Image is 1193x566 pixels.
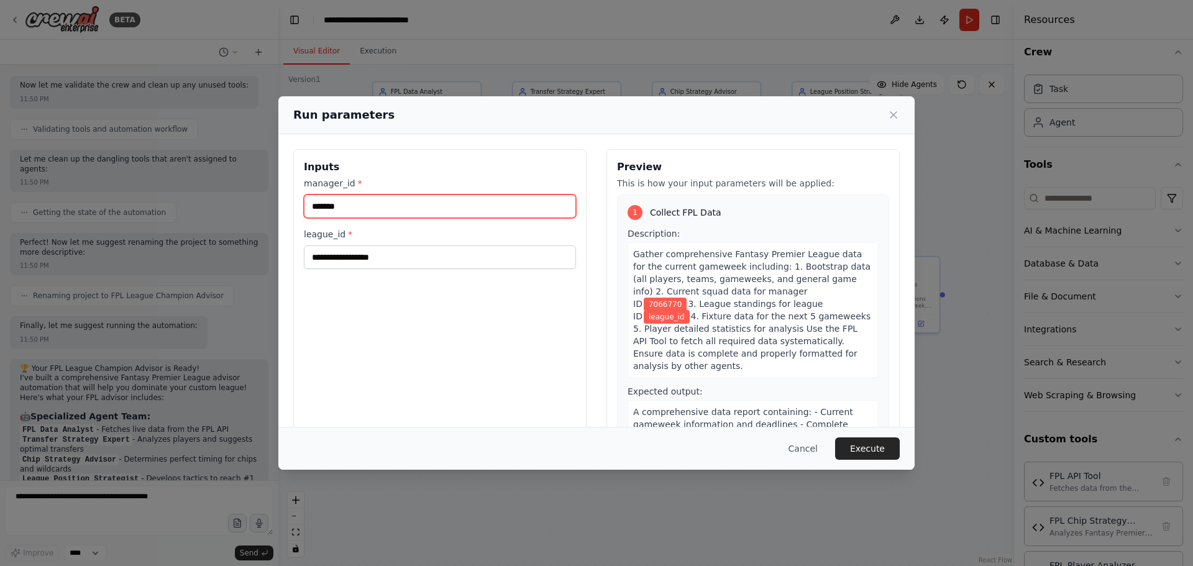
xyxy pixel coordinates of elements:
button: Execute [835,437,900,460]
h3: Inputs [304,160,576,175]
p: This is how your input parameters will be applied: [617,177,889,189]
span: Variable: league_id [644,310,690,324]
span: 3. League standings for league ID [633,299,823,321]
h3: Preview [617,160,889,175]
span: Collect FPL Data [650,206,721,219]
span: Expected output: [628,386,703,396]
span: Variable: manager_id [644,298,687,311]
button: Cancel [779,437,828,460]
span: Description: [628,229,680,239]
label: league_id [304,228,576,240]
span: 4. Fixture data for the next 5 gameweeks 5. Player detailed statistics for analysis Use the FPL A... [633,311,871,371]
h2: Run parameters [293,106,395,124]
span: A comprehensive data report containing: - Current gameweek information and deadlines - Complete p... [633,407,870,491]
label: manager_id [304,177,576,189]
span: Gather comprehensive Fantasy Premier League data for the current gameweek including: 1. Bootstrap... [633,249,871,309]
div: 1 [628,205,642,220]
